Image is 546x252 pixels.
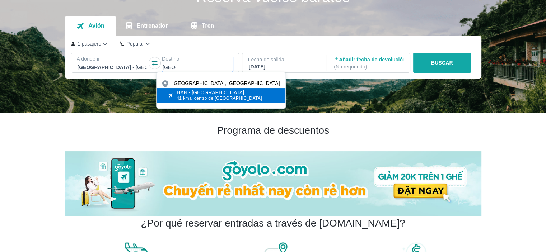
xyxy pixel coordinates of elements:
[177,96,189,101] font: 41 km
[126,41,144,47] font: Popular
[431,60,453,66] font: BUSCAR
[248,57,284,62] font: Fecha de salida
[365,64,367,70] font: )
[413,53,471,73] button: BUSCAR
[217,125,329,136] font: Programa de descuentos
[65,16,228,36] div: pestañas de transporte
[78,41,102,47] font: 1 pasajero
[177,90,244,95] font: HAN - [GEOGRAPHIC_DATA]
[202,23,214,29] font: Tren
[141,218,405,229] font: ¿Por qué reservar entradas a través de [DOMAIN_NAME]?
[88,23,104,29] font: Avión
[172,80,280,86] font: [GEOGRAPHIC_DATA], [GEOGRAPHIC_DATA]
[334,64,336,70] font: (
[162,56,179,62] font: Destino
[65,151,481,216] img: banner-inicio
[249,64,265,70] font: [DATE]
[71,40,109,48] button: 1 pasajero
[336,64,365,70] font: No requerido
[339,57,406,62] font: Añadir fecha de devolución
[136,23,168,29] font: Entrenador
[189,96,262,101] font: al centro de [GEOGRAPHIC_DATA]
[77,56,100,62] font: A dónde ir
[120,40,151,48] button: Popular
